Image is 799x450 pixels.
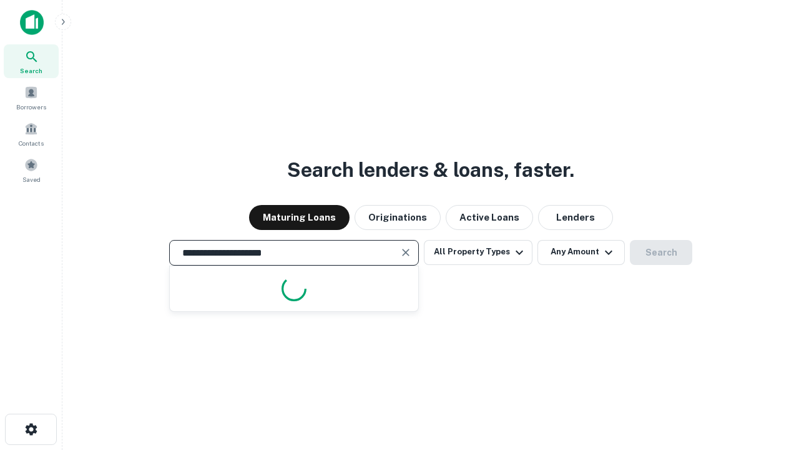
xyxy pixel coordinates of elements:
[20,10,44,35] img: capitalize-icon.png
[537,240,625,265] button: Any Amount
[446,205,533,230] button: Active Loans
[4,153,59,187] a: Saved
[287,155,574,185] h3: Search lenders & loans, faster.
[355,205,441,230] button: Originations
[20,66,42,76] span: Search
[4,81,59,114] a: Borrowers
[424,240,532,265] button: All Property Types
[538,205,613,230] button: Lenders
[16,102,46,112] span: Borrowers
[249,205,350,230] button: Maturing Loans
[19,138,44,148] span: Contacts
[4,44,59,78] a: Search
[397,244,414,261] button: Clear
[4,117,59,151] a: Contacts
[737,350,799,410] iframe: Chat Widget
[22,174,41,184] span: Saved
